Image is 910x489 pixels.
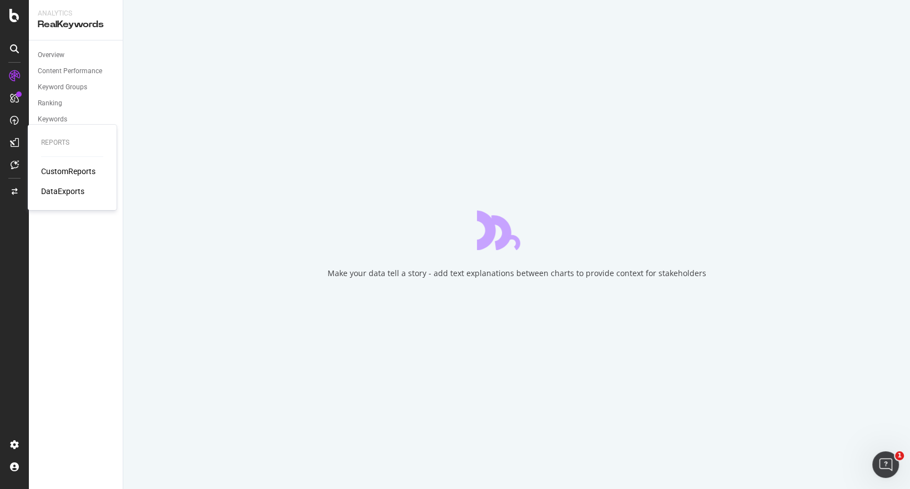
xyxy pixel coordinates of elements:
[38,114,115,125] a: Keywords
[38,114,67,125] div: Keywords
[328,268,706,279] div: Make your data tell a story - add text explanations between charts to provide context for stakeho...
[38,98,62,109] div: Ranking
[38,98,115,109] a: Ranking
[41,186,84,197] a: DataExports
[38,81,115,93] a: Keyword Groups
[38,9,114,18] div: Analytics
[38,65,102,77] div: Content Performance
[41,138,103,147] div: Reports
[872,451,899,478] iframe: Intercom live chat
[38,65,115,77] a: Content Performance
[38,81,87,93] div: Keyword Groups
[895,451,904,460] span: 1
[38,18,114,31] div: RealKeywords
[38,49,64,61] div: Overview
[477,210,557,250] div: animation
[41,166,95,177] a: CustomReports
[38,49,115,61] a: Overview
